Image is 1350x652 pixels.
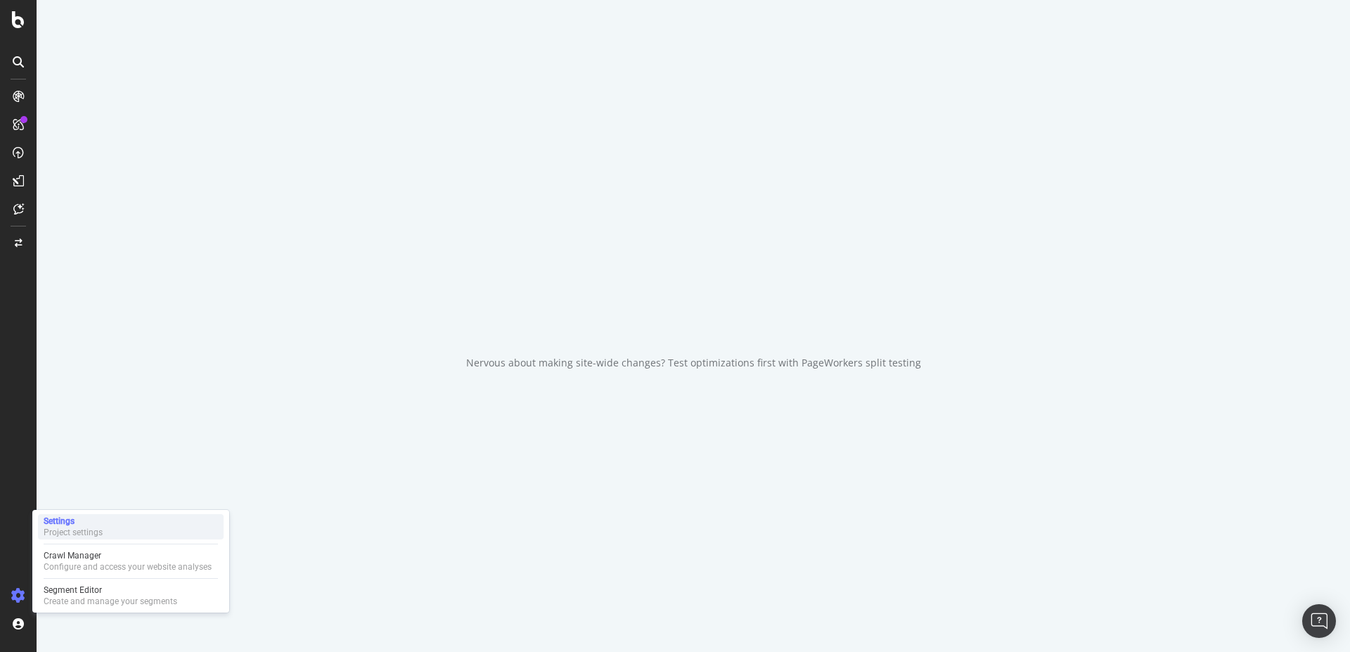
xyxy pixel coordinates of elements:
[38,549,224,574] a: Crawl ManagerConfigure and access your website analyses
[38,514,224,539] a: SettingsProject settings
[44,596,177,607] div: Create and manage your segments
[466,356,921,370] div: Nervous about making site-wide changes? Test optimizations first with PageWorkers split testing
[643,283,744,333] div: animation
[44,584,177,596] div: Segment Editor
[44,527,103,538] div: Project settings
[44,561,212,573] div: Configure and access your website analyses
[44,550,212,561] div: Crawl Manager
[38,583,224,608] a: Segment EditorCreate and manage your segments
[1302,604,1336,638] div: Open Intercom Messenger
[44,516,103,527] div: Settings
